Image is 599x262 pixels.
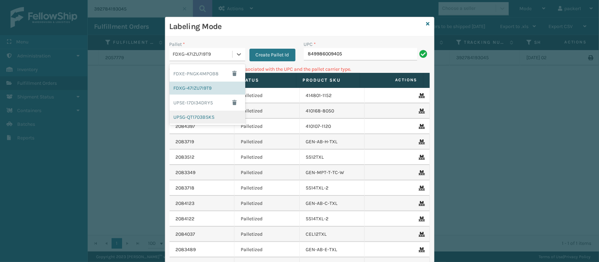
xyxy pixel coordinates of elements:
h3: Labeling Mode [169,21,424,32]
td: GEN-AB-C-TXL [300,196,365,211]
i: Remove From Pallet [419,201,423,206]
td: Palletized [234,134,300,150]
span: Actions [362,74,422,86]
a: 2083349 [176,169,196,176]
a: 2084123 [176,200,195,207]
td: Palletized [234,88,300,103]
td: 410107-1120 [300,119,365,134]
div: FDXG-47IZU7I9T9 [169,82,245,95]
td: Palletized [234,180,300,196]
button: Create Pallet Id [249,49,295,61]
a: 2083719 [176,138,194,145]
td: SS14TXL-2 [300,180,365,196]
label: Pallet [169,41,185,48]
td: SS12TXL [300,150,365,165]
div: FDXG-47IZU7I9T9 [173,51,233,58]
td: Palletized [234,119,300,134]
p: Can't find any fulfillment orders associated with the UPC and the pallet carrier type. [169,65,430,73]
a: 2083512 [176,154,195,161]
td: GEN-MPT-T-TC-W [300,165,365,180]
td: Palletized [234,103,300,119]
i: Remove From Pallet [419,124,423,129]
td: Palletized [234,242,300,257]
div: UPSE-17DI34DRY5 [169,95,245,111]
i: Remove From Pallet [419,186,423,191]
td: SS14TXL-2 [300,211,365,227]
td: Palletized [234,227,300,242]
td: 410168-8050 [300,103,365,119]
i: Remove From Pallet [419,216,423,221]
td: Palletized [234,150,300,165]
label: Status [239,77,290,83]
i: Remove From Pallet [419,170,423,175]
div: UPSG-QT1703BSKS [169,111,245,124]
td: GEN-AB-E-TXL [300,242,365,257]
td: Palletized [234,196,300,211]
i: Remove From Pallet [419,109,423,113]
i: Remove From Pallet [419,139,423,144]
td: Palletized [234,165,300,180]
i: Remove From Pallet [419,155,423,160]
a: 2083489 [176,246,196,253]
label: Product SKU [303,77,353,83]
td: CEL12TXL [300,227,365,242]
a: 2084122 [176,215,195,222]
a: 2084397 [176,123,195,130]
td: Palletized [234,211,300,227]
i: Remove From Pallet [419,232,423,237]
a: 2083718 [176,185,195,192]
td: 414801-1152 [300,88,365,103]
i: Remove From Pallet [419,93,423,98]
div: FDXE-PNGK4MPOB8 [169,65,245,82]
td: GEN-AB-H-TXL [300,134,365,150]
label: UPC [304,41,316,48]
i: Remove From Pallet [419,247,423,252]
a: 2084037 [176,231,195,238]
